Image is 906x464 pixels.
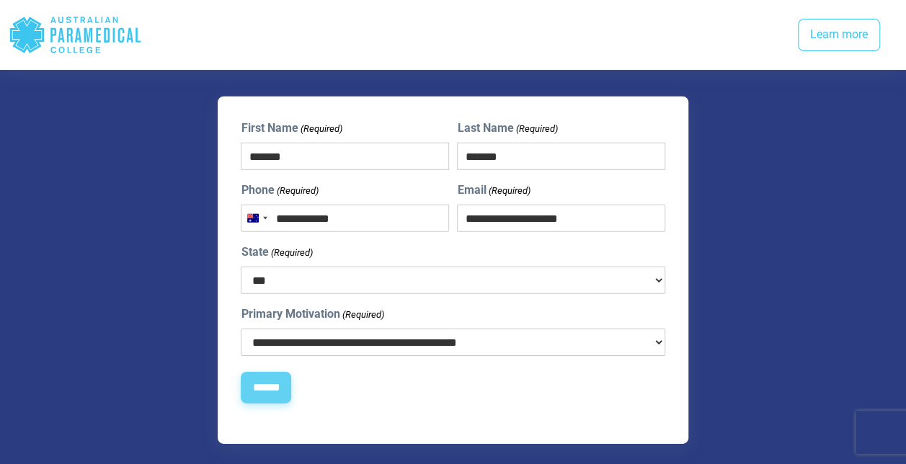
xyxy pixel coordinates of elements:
[457,182,530,199] label: Email
[241,182,318,199] label: Phone
[299,122,342,136] span: (Required)
[515,122,558,136] span: (Required)
[487,184,530,198] span: (Required)
[241,244,312,261] label: State
[270,246,313,260] span: (Required)
[341,308,384,322] span: (Required)
[275,184,319,198] span: (Required)
[241,120,342,137] label: First Name
[9,12,142,58] div: Australian Paramedical College
[241,205,272,231] button: Selected country
[241,305,383,323] label: Primary Motivation
[798,19,880,52] a: Learn more
[457,120,557,137] label: Last Name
